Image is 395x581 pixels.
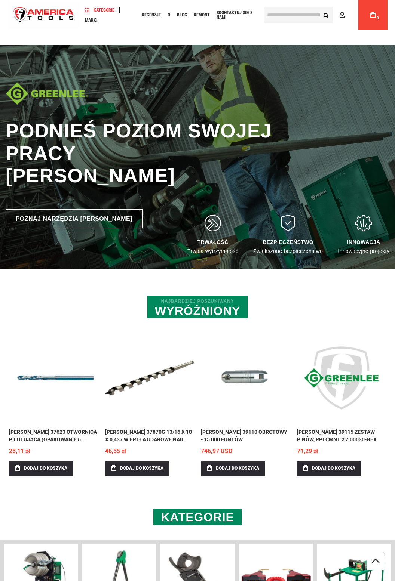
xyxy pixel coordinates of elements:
font: 71,29 zł [297,448,318,455]
font: Kategorie [161,510,234,524]
font: Blog [177,12,187,18]
button: Dodaj do koszyka [201,461,265,476]
font: Wyróżniony [155,304,240,318]
button: Dodaj do koszyka [105,461,169,476]
a: Kategorie [82,5,118,15]
font: Dodaj do koszyka [216,466,259,471]
font: 746,97 USD [201,448,232,455]
a: O [164,10,174,20]
img: Logo Diablo [6,82,88,105]
a: Blog [174,10,190,20]
font: Bezpieczeństwo [263,239,313,245]
font: Skontaktuj się z nami [217,10,252,20]
font: Poznaj narzędzia [PERSON_NAME] [16,216,132,222]
a: [PERSON_NAME] 39110 OBROTOWY - 15 000 FUNTÓW [201,428,290,443]
a: [PERSON_NAME] 37870G 13/16 X 18 X 0,437 WIERTŁA UDAROWE NAIL EATER® EXTREME [105,428,195,443]
font: [PERSON_NAME] 39110 OBROTOWY - 15 000 FUNTÓW [201,429,287,442]
font: 28,11 zł [9,448,30,455]
font: Innowacja [347,239,380,245]
font: Remont [194,12,210,18]
img: Narzędzia Ameryki [7,1,80,29]
a: [PERSON_NAME] 37623 OTWORNICA PILOTUJĄCA (OPAKOWANIE 6 SZTUK) [9,428,98,443]
a: Remont [190,10,213,20]
font: O [168,12,170,18]
a: Zobacz produkt [9,333,98,423]
font: [PERSON_NAME] 37623 OTWORNICA PILOTUJĄCA (OPAKOWANIE 6 SZTUK) [9,429,97,450]
font: Zwiększone bezpieczeństwo [253,248,323,254]
font: 0 [377,16,379,20]
font: Recenzje [142,12,161,18]
a: Poznaj narzędzia [PERSON_NAME] [6,209,143,228]
font: Kategorie [94,7,114,13]
a: Skontaktuj się z nami [213,10,258,20]
a: Zobacz produkt [297,333,386,423]
font: [PERSON_NAME] [6,165,175,186]
a: Recenzje [138,10,164,20]
font: Trwała wytrzymałość [187,248,238,254]
button: Dodaj do koszyka [297,461,361,476]
font: Dodaj do koszyka [312,466,355,471]
button: Szukaj [319,8,333,22]
a: Marki [82,15,101,25]
a: logo sklepu [7,1,80,29]
font: Innowacyjne projekty [338,248,389,254]
a: Zobacz produkt [201,333,290,423]
a: Zobacz produkt [105,333,195,423]
font: [PERSON_NAME] 37870G 13/16 X 18 X 0,437 WIERTŁA UDAROWE NAIL EATER® EXTREME [105,429,192,450]
font: [PERSON_NAME] 39115 ZESTAW PINÓW, RPLCMNT 2 Z 00030-HEX [297,429,377,442]
button: Dodaj do koszyka [9,461,73,476]
font: Najbardziej poszukiwany [161,299,234,304]
a: [PERSON_NAME] 39115 ZESTAW PINÓW, RPLCMNT 2 Z 00030-HEX [297,428,386,443]
font: Marki [85,18,97,23]
font: Dodaj do koszyka [24,466,67,471]
font: Dodaj do koszyka [120,466,163,471]
font: Konto [348,12,365,18]
font: 46,55 zł [105,448,126,455]
font: Podnieś poziom swojej pracy [6,120,272,164]
font: TRWAŁOŚĆ [197,239,229,245]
